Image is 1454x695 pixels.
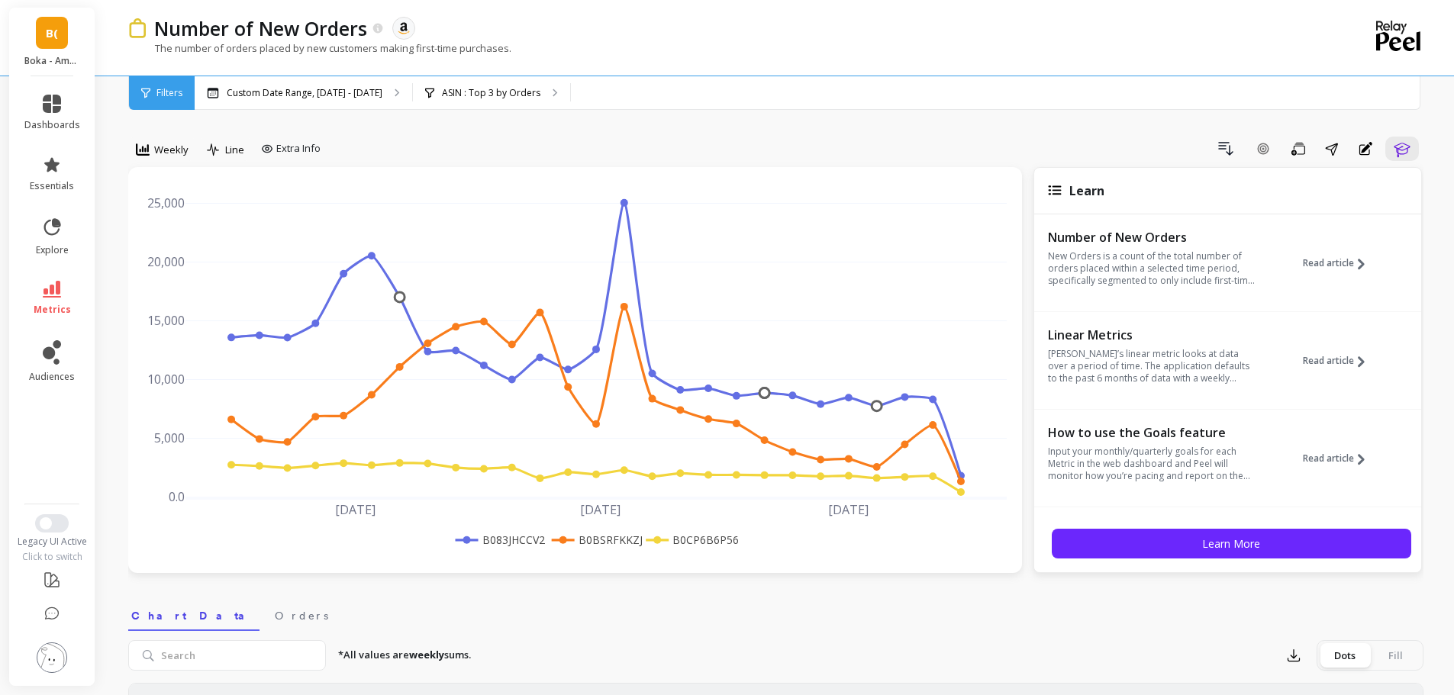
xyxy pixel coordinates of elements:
p: ASIN : Top 3 by Orders [442,87,540,99]
span: essentials [30,180,74,192]
button: Learn More [1052,529,1411,558]
p: Input your monthly/quarterly goals for each Metric in the web dashboard and Peel will monitor how... [1048,446,1258,482]
span: Weekly [154,143,189,157]
button: Read article [1303,228,1376,298]
span: Orders [275,608,328,623]
p: Custom Date Range, [DATE] - [DATE] [227,87,382,99]
p: How to use the Goals feature [1048,425,1258,440]
span: Filters [156,87,182,99]
strong: weekly [409,648,444,661]
input: Search [128,640,326,671]
span: audiences [29,371,75,383]
p: New Orders is a count of the total number of orders placed within a selected time period, specifi... [1048,250,1258,287]
p: Linear Metrics [1048,327,1258,343]
div: Dots [1320,643,1370,668]
span: Read article [1303,257,1354,269]
span: Read article [1303,452,1354,465]
p: Number of New Orders [1048,230,1258,245]
button: Read article [1303,326,1376,396]
div: Click to switch [9,551,95,563]
div: Fill [1370,643,1420,668]
p: The number of orders placed by new customers making first-time purchases. [128,41,511,55]
p: [PERSON_NAME]’s linear metric looks at data over a period of time. The application defaults to th... [1048,348,1258,385]
span: explore [36,244,69,256]
span: Line [225,143,244,157]
span: Chart Data [131,608,256,623]
img: profile picture [37,642,67,673]
div: Legacy UI Active [9,536,95,548]
span: dashboards [24,119,80,131]
span: Learn [1069,182,1104,199]
button: Switch to New UI [35,514,69,533]
p: *All values are sums. [338,648,471,663]
p: Boka - Amazon (Essor) [24,55,80,67]
nav: Tabs [128,596,1423,631]
span: Read article [1303,355,1354,367]
span: Learn More [1202,536,1260,551]
p: Number of New Orders [154,15,367,41]
span: metrics [34,304,71,316]
img: api.amazon.svg [397,21,411,35]
img: header icon [128,18,147,37]
button: Read article [1303,423,1376,494]
span: B( [46,24,58,42]
span: Extra Info [276,141,321,156]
